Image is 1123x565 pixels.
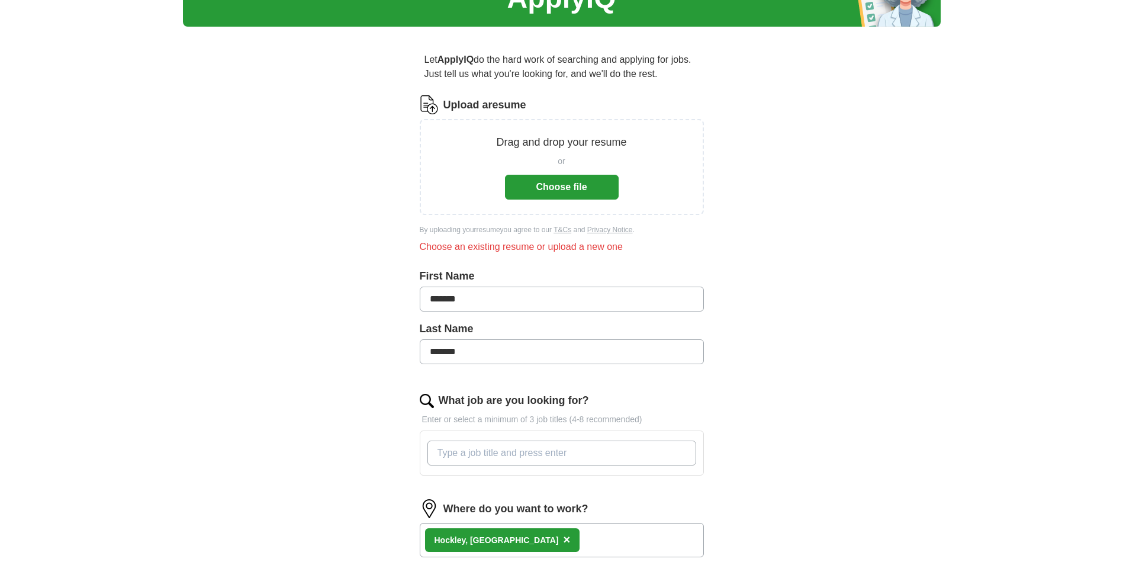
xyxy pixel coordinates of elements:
img: CV Icon [420,95,439,114]
a: T&Cs [554,226,571,234]
div: Choose an existing resume or upload a new one [420,240,704,254]
span: or [558,155,565,168]
strong: Hoc [435,535,450,545]
div: kley, [GEOGRAPHIC_DATA] [435,534,559,547]
button: Choose file [505,175,619,200]
label: What job are you looking for? [439,393,589,409]
label: Last Name [420,321,704,337]
label: Where do you want to work? [443,501,588,517]
a: Privacy Notice [587,226,633,234]
img: location.png [420,499,439,518]
strong: ApplyIQ [437,54,474,65]
p: Drag and drop your resume [496,134,626,150]
img: search.png [420,394,434,408]
label: Upload a resume [443,97,526,113]
input: Type a job title and press enter [427,441,696,466]
button: × [564,531,571,549]
div: By uploading your resume you agree to our and . [420,224,704,235]
p: Let do the hard work of searching and applying for jobs. Just tell us what you're looking for, an... [420,48,704,86]
p: Enter or select a minimum of 3 job titles (4-8 recommended) [420,413,704,426]
label: First Name [420,268,704,284]
span: × [564,533,571,546]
